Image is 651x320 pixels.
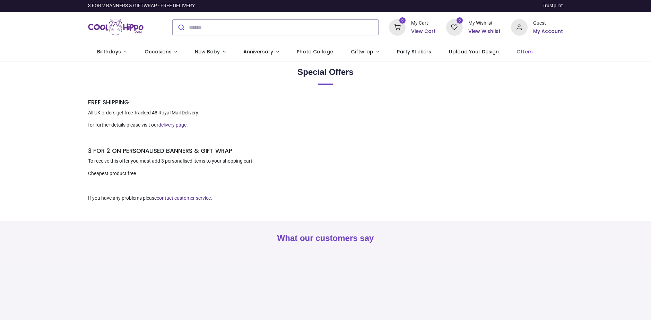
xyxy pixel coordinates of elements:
a: Trustpilot [542,2,563,9]
a: contact customer service. [157,195,212,201]
a: My Account [533,28,563,35]
span: Giftwrap [351,48,373,55]
a: 0 [389,24,406,29]
span: Party Stickers [397,48,431,55]
a: Anniversary [234,43,288,61]
h5: 3 FOR 2 ON PERSONALISED BANNERS & GIFT WRAP [88,147,563,155]
p: Cheapest product free [88,170,563,177]
a: New Baby [186,43,235,61]
div: My Wishlist [468,20,501,27]
a: 0 [446,24,463,29]
a: Occasions [136,43,186,61]
span: New Baby [195,48,220,55]
span: Birthdays [97,48,121,55]
span: Upload Your Design [449,48,499,55]
a: View Wishlist [468,28,501,35]
a: View Cart [411,28,436,35]
sup: 0 [399,17,406,24]
span: Offers [517,48,533,55]
a: Birthdays [88,43,136,61]
button: Submit [173,20,189,35]
a: delivery page. [158,122,188,128]
h5: FREE SHIPPING [88,98,563,107]
p: If you have any problems please [88,195,563,202]
img: Cool Hippo [88,18,144,37]
h2: What our customers say [88,232,563,244]
div: Guest [533,20,563,27]
span: Anniversary [243,48,273,55]
span: Occasions [145,48,172,55]
div: My Cart [411,20,436,27]
p: for further details please visit our [88,122,563,129]
a: Giftwrap [342,43,388,61]
p: To receive this offer you must add 3 personalised items to your shopping cart. [88,158,563,165]
a: Logo of Cool Hippo [88,18,144,37]
h2: Special Offers [88,66,563,78]
div: 3 FOR 2 BANNERS & GIFTWRAP - FREE DELIVERY [88,2,195,9]
span: Photo Collage [297,48,333,55]
sup: 0 [457,17,463,24]
p: All UK orders get free Tracked 48 Royal Mail Delivery [88,110,563,116]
